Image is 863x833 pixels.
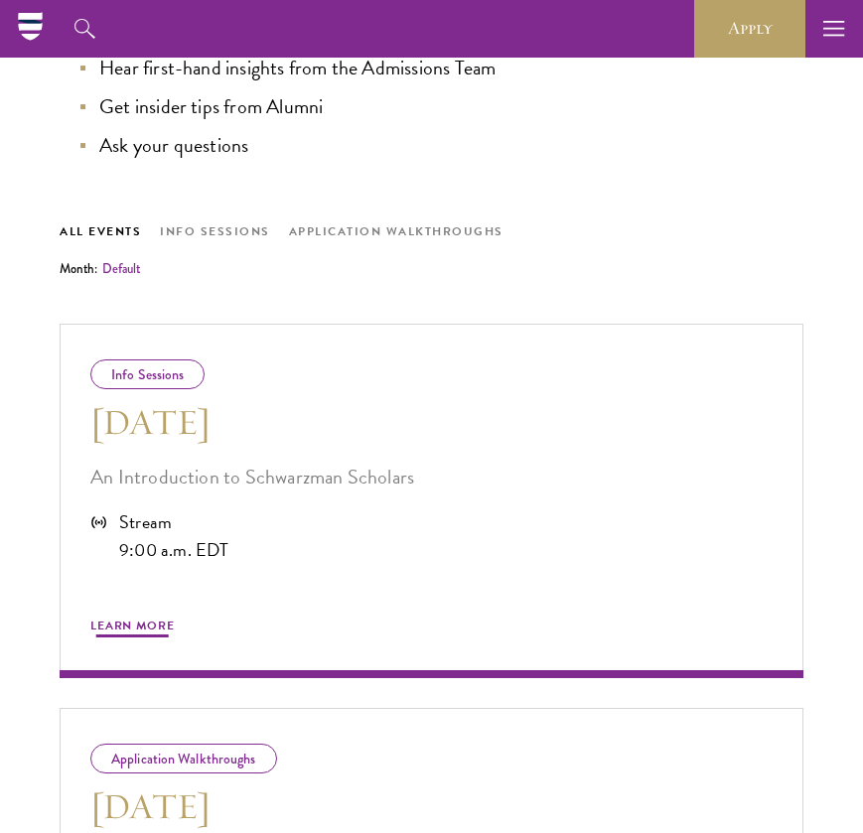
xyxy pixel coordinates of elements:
div: Stream [119,508,228,536]
button: Info Sessions [160,221,270,243]
button: Application Walkthroughs [289,221,503,243]
div: Application Walkthroughs [90,744,277,773]
li: Ask your questions [79,128,803,162]
span: Month: [60,259,98,278]
div: 9:00 a.m. EDT [119,536,228,564]
button: Default [102,258,141,279]
a: Info Sessions [DATE] An Introduction to Schwarzman Scholars Stream 9:00 a.m. EDT Learn More [60,324,803,678]
button: All Events [60,221,141,243]
span: Learn More [90,617,175,640]
h3: [DATE] [90,399,773,445]
li: Hear first-hand insights from the Admissions Team [79,51,803,84]
div: Info Sessions [90,359,205,389]
p: An Introduction to Schwarzman Scholars [90,460,773,493]
h3: [DATE] [90,783,773,829]
li: Get insider tips from Alumni [79,89,803,123]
